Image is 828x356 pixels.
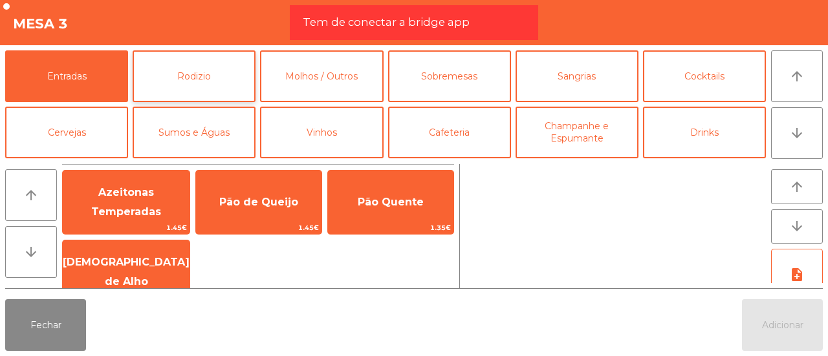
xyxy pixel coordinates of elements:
span: Azeitonas Temperadas [91,186,161,218]
span: [DEMOGRAPHIC_DATA] de Alho [63,256,190,288]
button: arrow_downward [5,226,57,278]
i: arrow_upward [789,68,805,84]
button: Sobremesas [388,50,511,102]
button: arrow_upward [5,169,57,221]
button: Cervejas [5,107,128,158]
button: Cocktails [643,50,766,102]
button: arrow_downward [771,107,823,159]
button: arrow_downward [771,209,823,244]
button: arrow_upward [771,169,823,204]
span: Pão de Queijo [219,196,298,208]
button: Champanhe e Espumante [516,107,638,158]
button: Molhos / Outros [260,50,383,102]
span: Pão Quente [358,196,424,208]
button: Fechar [5,299,86,351]
button: arrow_upward [771,50,823,102]
i: note_add [789,267,805,282]
i: arrow_downward [789,218,805,234]
button: Cafeteria [388,107,511,158]
span: Tem de conectar a bridge app [303,14,470,30]
span: 1.35€ [328,222,453,234]
span: 1.45€ [196,222,321,234]
h4: Mesa 3 [13,14,68,34]
i: arrow_upward [789,179,805,194]
span: 1.45€ [63,222,190,234]
i: arrow_downward [23,244,39,260]
i: arrow_upward [23,187,39,203]
button: Sumos e Águas [133,107,256,158]
button: Drinks [643,107,766,158]
i: arrow_downward [789,125,805,141]
button: Rodizio [133,50,256,102]
button: Vinhos [260,107,383,158]
button: note_add [771,249,823,300]
button: Sangrias [516,50,638,102]
button: Entradas [5,50,128,102]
